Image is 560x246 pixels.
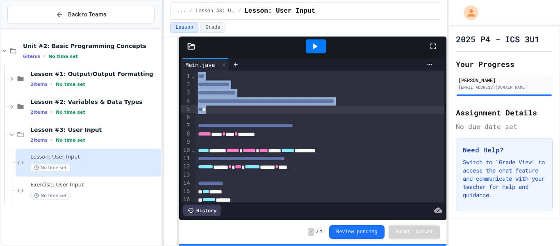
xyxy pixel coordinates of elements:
[191,73,195,79] span: Fold line
[30,98,159,106] span: Lesson #2: Variables & Data Types
[30,164,71,172] span: No time set
[238,8,241,14] span: /
[181,163,191,171] div: 12
[389,225,440,239] button: Submit Answer
[181,72,191,80] div: 1
[456,122,553,131] div: No due date set
[455,3,480,22] div: My Account
[56,110,85,115] span: No time set
[51,81,52,87] span: •
[30,110,48,115] span: 2 items
[181,122,191,130] div: 7
[181,179,191,187] div: 14
[458,84,550,90] div: [EMAIL_ADDRESS][DOMAIN_NAME]
[23,42,159,50] span: Unit #2: Basic Programming Concepts
[456,58,553,70] h2: Your Progress
[181,60,219,69] div: Main.java
[181,187,191,195] div: 15
[68,10,106,19] span: Back to Teams
[395,229,434,235] span: Submit Answer
[329,225,385,239] button: Review pending
[30,138,48,143] span: 2 items
[181,113,191,122] div: 6
[181,58,229,71] div: Main.java
[181,130,191,138] div: 8
[30,192,71,200] span: No time set
[316,229,319,235] span: /
[320,229,323,235] span: 1
[181,138,191,146] div: 9
[181,195,191,204] div: 16
[23,54,40,59] span: 6 items
[48,54,78,59] span: No time set
[181,154,191,163] div: 11
[7,6,155,23] button: Back to Teams
[170,22,198,33] button: Lesson
[56,82,85,87] span: No time set
[181,105,191,113] div: 5
[191,147,195,153] span: Fold line
[51,137,52,143] span: •
[189,8,192,14] span: /
[183,205,221,216] div: History
[30,126,159,133] span: Lesson #3: User Input
[56,138,85,143] span: No time set
[456,33,540,45] h1: 2025 P4 - ICS 3U1
[181,89,191,97] div: 3
[463,145,546,155] h3: Need Help?
[456,107,553,118] h2: Assignment Details
[30,182,159,189] span: Exercise: User Input
[177,8,186,14] span: ...
[30,154,159,161] span: Lesson: User Input
[463,158,546,199] p: Switch to "Grade View" to access the chat feature and communicate with your teacher for help and ...
[200,22,225,33] button: Grade
[196,8,235,14] span: Lesson #3: User Input
[51,109,52,115] span: •
[308,228,314,236] span: -
[43,53,45,60] span: •
[181,171,191,179] div: 13
[30,82,48,87] span: 2 items
[181,80,191,89] div: 2
[458,76,550,84] div: [PERSON_NAME]
[181,146,191,154] div: 10
[244,6,315,16] span: Lesson: User Input
[181,97,191,105] div: 4
[30,70,159,78] span: Lesson #1: Output/Output Formatting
